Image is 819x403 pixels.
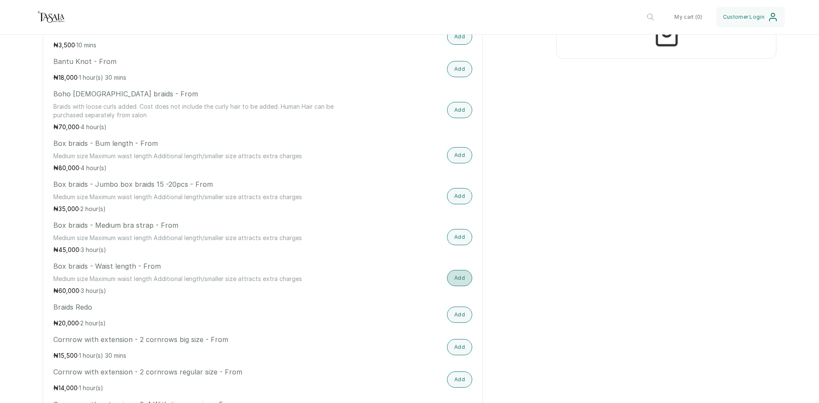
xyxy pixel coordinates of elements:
[53,351,346,360] p: ₦ ·
[716,7,785,27] button: Customer Login
[58,287,79,294] span: 60,000
[58,205,79,212] span: 35,000
[447,102,472,118] button: Add
[53,287,346,295] p: ₦ ·
[447,270,472,286] button: Add
[58,74,78,81] span: 18,000
[447,29,472,45] button: Add
[58,319,79,327] span: 20,000
[53,205,346,213] p: ₦ ·
[53,261,346,271] p: Box braids - Waist length - From
[53,89,346,99] p: Boho [DEMOGRAPHIC_DATA] braids - From
[53,102,346,119] p: Braids with loose curls added. Cost does not include the curly hair to be added. Human Hair can b...
[58,164,79,171] span: 80,000
[53,246,346,254] p: ₦ ·
[53,367,346,377] p: Cornrow with extension - 2 cornrows regular size - From
[53,56,346,67] p: Bantu Knot - From
[53,334,346,345] p: Cornrow with extension - 2 cornrows big size - From
[80,205,106,212] span: 2 hour(s)
[447,339,472,355] button: Add
[53,179,346,189] p: Box braids - Jumbo box braids 15 -20pcs - From
[53,384,346,392] p: ₦ ·
[53,138,346,148] p: Box braids - Bum length - From
[58,352,78,359] span: 15,500
[53,164,346,172] p: ₦ ·
[58,41,75,49] span: 3,500
[53,193,346,201] p: Medium size Maximum waist length Additional length/smaller size attracts extra charges
[53,220,346,230] p: Box braids - Medium bra strap - From
[53,152,346,160] p: Medium size Maximum waist length Additional length/smaller size attracts extra charges
[53,234,346,242] p: Medium size Maximum waist length Additional length/smaller size attracts extra charges
[79,384,103,391] span: 1 hour(s)
[76,41,96,49] span: 10 mins
[53,73,346,82] p: ₦ ·
[447,229,472,245] button: Add
[58,123,79,130] span: 70,000
[81,123,107,130] span: 4 hour(s)
[447,188,472,204] button: Add
[447,371,472,388] button: Add
[34,9,68,26] img: business logo
[53,319,346,328] p: ₦ ·
[80,319,106,327] span: 2 hour(s)
[53,123,346,131] p: ₦ ·
[81,164,107,171] span: 4 hour(s)
[81,246,106,253] span: 3 hour(s)
[668,7,709,27] button: My cart (0)
[53,302,346,312] p: Braids Redo
[447,61,472,77] button: Add
[58,384,78,391] span: 14,000
[723,14,764,20] span: Customer Login
[81,287,106,294] span: 3 hour(s)
[53,275,346,283] p: Medium size Maximum waist length Additional length/smaller size attracts extra charges
[79,352,126,359] span: 1 hour(s) 30 mins
[58,246,79,253] span: 45,000
[447,147,472,163] button: Add
[447,307,472,323] button: Add
[53,41,346,49] p: ₦ ·
[79,74,126,81] span: 1 hour(s) 30 mins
